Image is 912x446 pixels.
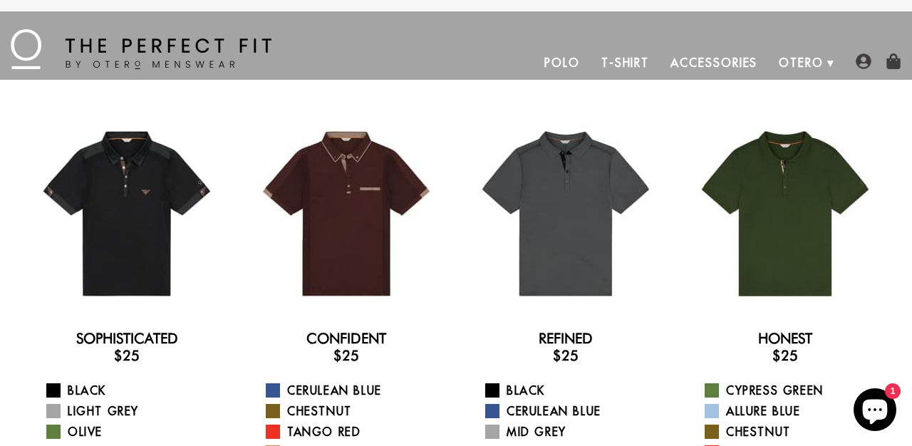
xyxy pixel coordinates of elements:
a: Refined [539,330,593,347]
a: Black [485,382,664,399]
a: Otero [768,46,834,80]
a: Chestnut [266,403,445,420]
h3: $25 [248,347,445,364]
a: T-Shirt [591,46,660,80]
h3: $25 [687,347,883,364]
a: Allure Blue [705,403,883,420]
img: shopping-bag-icon.png [886,53,901,69]
inbox-online-store-chat: Shopify online store chat [849,388,901,435]
a: Cerulean Blue [266,382,445,399]
a: Light Grey [46,403,225,420]
a: Honest [758,330,812,347]
a: Black [46,382,225,399]
a: Cerulean Blue [485,403,664,420]
h3: $25 [28,347,225,364]
a: Polo [534,46,591,80]
h3: $25 [467,347,664,364]
a: Tango Red [266,423,445,440]
a: Mid Grey [485,423,664,440]
a: Accessories [660,46,768,80]
img: user-account-icon.png [856,53,871,69]
a: Cypress Green [705,382,883,399]
img: The Perfect Fit - by Otero Menswear - Logo [11,29,271,69]
a: Chestnut [705,423,883,440]
a: Olive [46,423,225,440]
a: Confident [306,330,386,347]
a: Sophisticated [76,330,178,347]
